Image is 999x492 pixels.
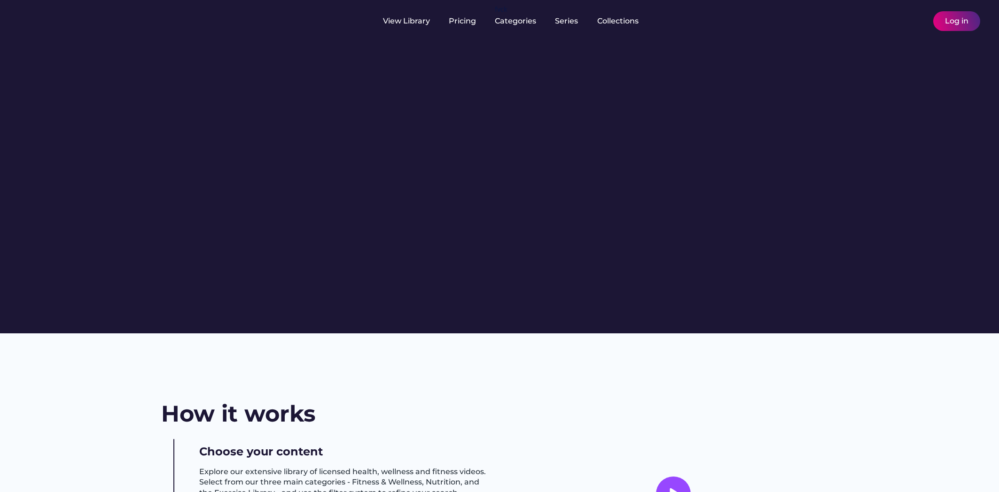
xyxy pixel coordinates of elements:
img: yH5BAEAAAAALAAAAAABAAEAAAIBRAA7 [161,439,187,465]
div: Collections [597,16,639,26]
div: Categories [495,16,536,26]
img: yH5BAEAAAAALAAAAAABAAEAAAIBRAA7 [913,15,924,27]
h3: Choose your content [199,444,323,460]
div: Series [555,16,578,26]
div: View Library [383,16,430,26]
img: yH5BAEAAAAALAAAAAABAAEAAAIBRAA7 [897,15,908,27]
div: Log in [945,16,968,26]
img: yH5BAEAAAAALAAAAAABAAEAAAIBRAA7 [19,10,93,30]
div: Pricing [449,16,476,26]
div: fvck [495,5,507,14]
img: yH5BAEAAAAALAAAAAABAAEAAAIBRAA7 [108,15,119,27]
h2: How it works [161,398,315,430]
